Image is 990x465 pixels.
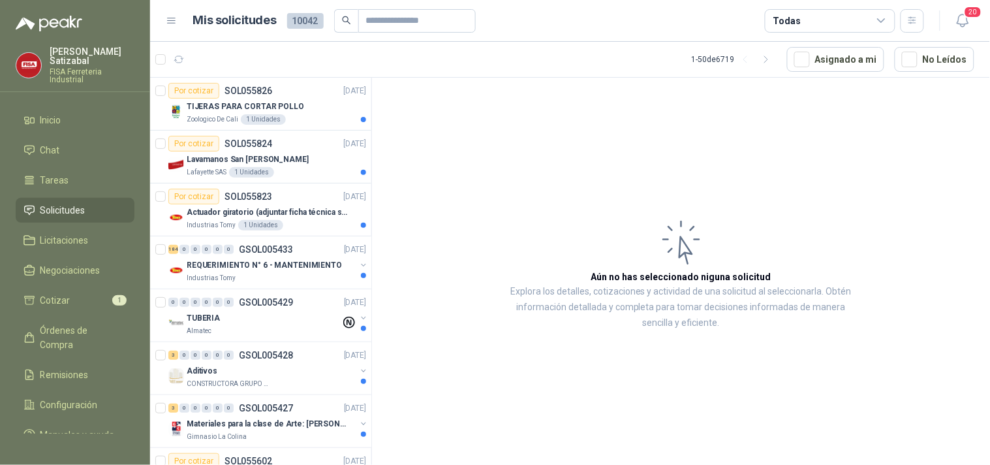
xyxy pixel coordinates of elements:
div: 0 [168,298,178,307]
div: 0 [179,351,189,360]
button: No Leídos [895,47,974,72]
div: 0 [179,245,189,254]
img: Company Logo [168,157,184,172]
p: Aditivos [187,365,217,377]
a: 3 0 0 0 0 0 GSOL005428[DATE] Company LogoAditivosCONSTRUCTORA GRUPO FIP [168,347,369,389]
p: GSOL005427 [239,404,293,413]
a: Negociaciones [16,258,134,283]
div: 1 - 50 de 6719 [692,49,777,70]
p: GSOL005428 [239,351,293,360]
a: Por cotizarSOL055826[DATE] Company LogoTIJERAS PARA CORTAR POLLOZoologico De Cali1 Unidades [150,78,371,131]
a: Remisiones [16,362,134,387]
div: 0 [213,245,223,254]
div: 1 Unidades [238,220,283,231]
span: Inicio [40,113,61,127]
div: 3 [168,351,178,360]
img: Logo peakr [16,16,82,31]
span: Tareas [40,173,69,187]
img: Company Logo [168,421,184,437]
span: search [342,16,351,25]
p: GSOL005433 [239,245,293,254]
p: SOL055824 [224,139,272,148]
img: Company Logo [168,368,184,384]
p: [DATE] [344,297,366,309]
p: [DATE] [344,191,366,203]
h1: Mis solicitudes [193,11,277,30]
span: 20 [964,6,982,18]
div: 0 [224,245,234,254]
div: 0 [191,404,200,413]
a: Configuración [16,393,134,417]
span: 10042 [287,13,324,29]
button: Asignado a mi [787,47,884,72]
div: 0 [191,245,200,254]
a: Por cotizarSOL055824[DATE] Company LogoLavamanos San [PERSON_NAME]Lafayette SAS1 Unidades [150,131,371,184]
p: Almatec [187,326,211,336]
img: Company Logo [168,104,184,120]
div: 0 [179,298,189,307]
div: 0 [213,404,223,413]
img: Company Logo [16,53,41,78]
p: [PERSON_NAME] Satizabal [50,47,134,65]
p: FISA Ferreteria Industrial [50,68,134,84]
p: TIJERAS PARA CORTAR POLLO [187,101,304,113]
div: 0 [191,351,200,360]
p: Industrias Tomy [187,273,236,283]
p: Materiales para la clase de Arte: [PERSON_NAME] [187,418,349,430]
p: Explora los detalles, cotizaciones y actividad de una solicitud al seleccionarla. Obtén informaci... [503,284,859,331]
p: Zoologico De Cali [187,114,238,125]
div: 1 Unidades [241,114,286,125]
p: SOL055823 [224,192,272,201]
div: 0 [202,298,211,307]
span: Chat [40,143,60,157]
div: 0 [202,245,211,254]
div: 0 [224,351,234,360]
a: Por cotizarSOL055823[DATE] Company LogoActuador giratorio (adjuntar ficha técnica si es diferente... [150,184,371,236]
a: 3 0 0 0 0 0 GSOL005427[DATE] Company LogoMateriales para la clase de Arte: [PERSON_NAME]Gimnasio ... [168,400,369,442]
a: Licitaciones [16,228,134,253]
p: Gimnasio La Colina [187,432,247,442]
a: Órdenes de Compra [16,318,134,357]
span: Remisiones [40,368,89,382]
p: [DATE] [344,244,366,256]
p: Actuador giratorio (adjuntar ficha técnica si es diferente a festo) [187,206,349,219]
div: 0 [224,298,234,307]
p: Industrias Tomy [187,220,236,231]
span: Cotizar [40,293,70,308]
a: Inicio [16,108,134,133]
span: Negociaciones [40,263,101,278]
img: Company Logo [168,315,184,331]
p: Lavamanos San [PERSON_NAME] [187,153,309,166]
a: 184 0 0 0 0 0 GSOL005433[DATE] Company LogoREQUERIMIENTO N° 6 - MANTENIMIENTOIndustrias Tomy [168,242,369,283]
div: 0 [202,351,211,360]
a: Cotizar1 [16,288,134,313]
a: Chat [16,138,134,163]
span: Solicitudes [40,203,85,217]
span: Órdenes de Compra [40,323,122,352]
div: Por cotizar [168,83,219,99]
div: Por cotizar [168,189,219,204]
span: Manuales y ayuda [40,428,115,442]
img: Company Logo [168,210,184,225]
div: 1 Unidades [229,167,274,178]
p: [DATE] [344,138,366,150]
p: [DATE] [344,349,366,362]
div: 0 [202,404,211,413]
span: Licitaciones [40,233,89,248]
div: 184 [168,245,178,254]
div: Por cotizar [168,136,219,152]
div: 0 [213,298,223,307]
div: 0 [213,351,223,360]
p: GSOL005429 [239,298,293,307]
div: 0 [224,404,234,413]
p: CONSTRUCTORA GRUPO FIP [187,379,269,389]
p: SOL055826 [224,86,272,95]
p: REQUERIMIENTO N° 6 - MANTENIMIENTO [187,259,342,272]
div: Todas [773,14,801,28]
p: TUBERIA [187,312,220,325]
a: Solicitudes [16,198,134,223]
p: [DATE] [344,402,366,415]
img: Company Logo [168,263,184,278]
h3: Aún no has seleccionado niguna solicitud [591,270,771,284]
p: [DATE] [344,85,366,97]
